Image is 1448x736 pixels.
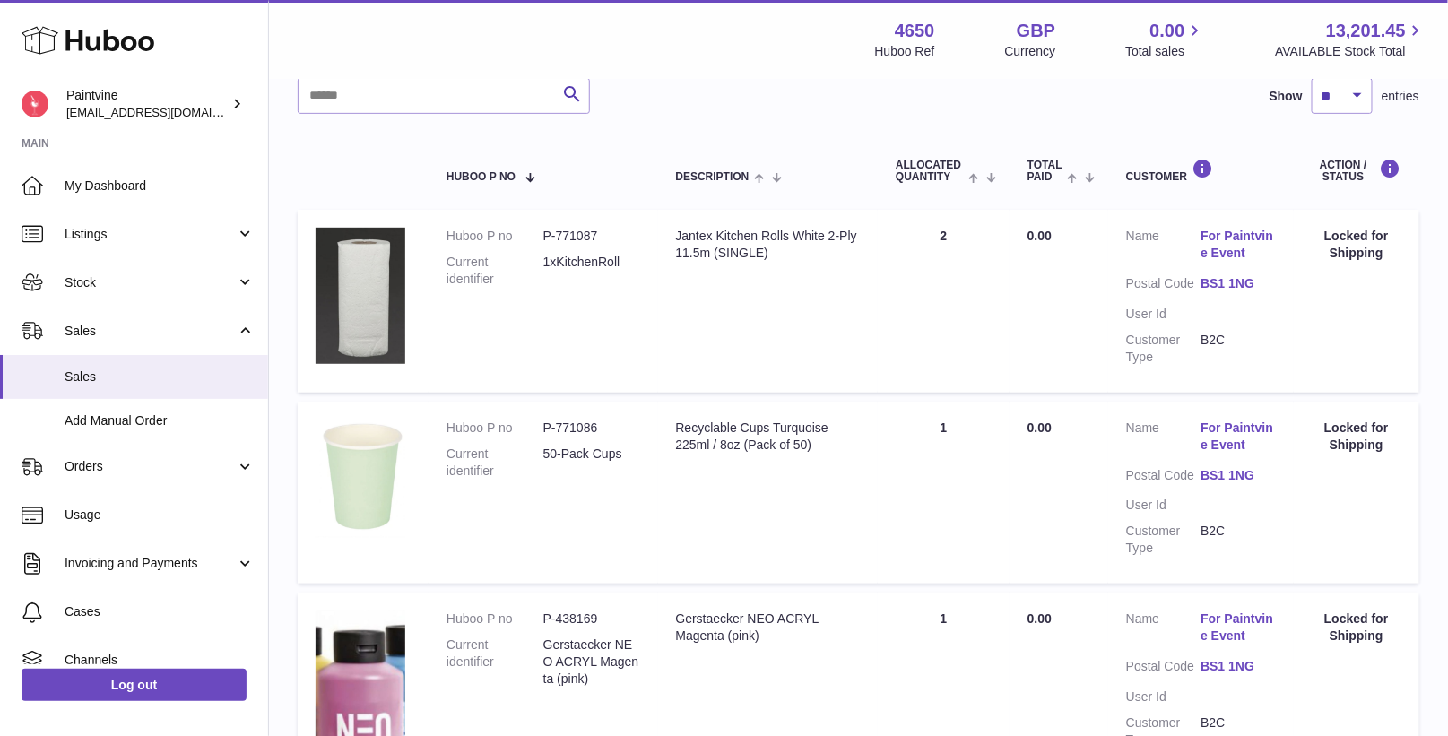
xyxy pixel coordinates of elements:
dt: Name [1126,610,1201,649]
dt: Customer Type [1126,523,1201,557]
dt: User Id [1126,306,1201,323]
div: Paintvine [66,87,228,121]
td: 1 [878,402,1010,584]
span: Channels [65,652,255,669]
span: Sales [65,323,236,340]
span: ALLOCATED Quantity [896,160,963,183]
span: AVAILABLE Stock Total [1275,43,1426,60]
dt: User Id [1126,688,1201,706]
td: 2 [878,210,1010,392]
img: 1683653328.png [316,228,405,364]
span: My Dashboard [65,178,255,195]
span: Orders [65,458,236,475]
a: For Paintvine Event [1201,610,1275,645]
span: 0.00 [1027,229,1052,243]
dt: Current identifier [447,636,543,688]
dd: B2C [1201,523,1275,557]
div: Action / Status [1312,159,1401,183]
div: Huboo Ref [875,43,935,60]
span: Usage [65,507,255,524]
span: Description [676,171,750,183]
a: 13,201.45 AVAILABLE Stock Total [1275,19,1426,60]
dt: Huboo P no [447,420,543,437]
a: For Paintvine Event [1201,228,1275,262]
dd: 1xKitchenRoll [543,254,640,288]
span: 0.00 [1027,420,1052,435]
div: Locked for Shipping [1312,420,1401,454]
dt: Current identifier [447,446,543,480]
span: Huboo P no [447,171,516,183]
div: Currency [1005,43,1056,60]
dt: Huboo P no [447,610,543,628]
div: Customer [1126,159,1276,183]
span: Listings [65,226,236,243]
a: BS1 1NG [1201,658,1275,675]
img: 1683653173.png [316,420,405,538]
span: Total sales [1125,43,1205,60]
label: Show [1270,88,1303,105]
span: Sales [65,368,255,385]
span: Total paid [1027,160,1062,183]
strong: 4650 [895,19,935,43]
dt: Huboo P no [447,228,543,245]
span: Add Manual Order [65,412,255,429]
dt: Name [1126,420,1201,458]
span: [EMAIL_ADDRESS][DOMAIN_NAME] [66,105,264,119]
div: Recyclable Cups Turquoise 225ml / 8oz (Pack of 50) [676,420,861,454]
dt: Customer Type [1126,332,1201,366]
span: 0.00 [1027,611,1052,626]
dt: Postal Code [1126,467,1201,489]
span: Cases [65,603,255,620]
a: 0.00 Total sales [1125,19,1205,60]
div: Gerstaecker NEO ACRYL Magenta (pink) [676,610,861,645]
a: BS1 1NG [1201,467,1275,484]
span: Invoicing and Payments [65,555,236,572]
dt: Current identifier [447,254,543,288]
span: 13,201.45 [1326,19,1406,43]
dd: B2C [1201,332,1275,366]
dd: P-771086 [543,420,640,437]
a: For Paintvine Event [1201,420,1275,454]
div: Locked for Shipping [1312,610,1401,645]
dt: Postal Code [1126,658,1201,680]
dd: P-438169 [543,610,640,628]
dd: Gerstaecker NEO ACRYL Magenta (pink) [543,636,640,688]
dd: P-771087 [543,228,640,245]
strong: GBP [1017,19,1055,43]
dt: User Id [1126,497,1201,514]
a: Log out [22,669,247,701]
div: Locked for Shipping [1312,228,1401,262]
dd: 50-Pack Cups [543,446,640,480]
span: entries [1382,88,1419,105]
dt: Name [1126,228,1201,266]
div: Jantex Kitchen Rolls White 2-Ply 11.5m (SINGLE) [676,228,861,262]
span: 0.00 [1150,19,1185,43]
dt: Postal Code [1126,275,1201,297]
span: Stock [65,274,236,291]
img: euan@paintvine.co.uk [22,91,48,117]
a: BS1 1NG [1201,275,1275,292]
